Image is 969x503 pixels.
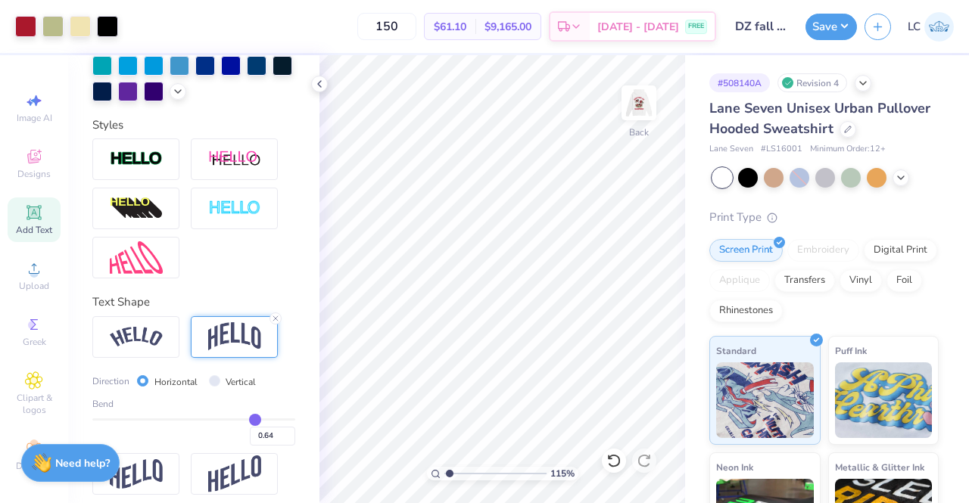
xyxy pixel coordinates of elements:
a: LC [908,12,954,42]
span: # LS16001 [761,143,802,156]
img: Lacy Cook [924,12,954,42]
div: Text Shape [92,293,295,311]
img: Flag [110,459,163,489]
span: Metallic & Glitter Ink [835,459,924,475]
input: – – [357,13,416,40]
span: Decorate [16,460,52,472]
span: Standard [716,343,756,359]
label: Vertical [226,375,256,389]
strong: Need help? [55,456,110,470]
button: Save [805,14,857,40]
div: # 508140A [709,73,770,92]
span: $9,165.00 [484,19,531,35]
div: Rhinestones [709,300,783,322]
label: Horizontal [154,375,198,389]
div: Transfers [774,269,835,292]
span: 115 % [550,467,575,480]
input: Untitled Design [724,11,798,42]
img: Negative Space [208,200,261,217]
span: $61.10 [434,19,466,35]
img: Puff Ink [835,362,933,438]
span: Add Text [16,224,52,236]
span: Bend [92,397,114,411]
div: Embroidery [787,239,859,262]
div: Foil [886,269,922,292]
span: Upload [19,280,49,292]
img: 3d Illusion [110,197,163,221]
div: Print Type [709,209,939,226]
span: Neon Ink [716,459,753,475]
span: Lane Seven Unisex Urban Pullover Hooded Sweatshirt [709,99,930,138]
img: Free Distort [110,241,163,274]
img: Arc [110,327,163,347]
span: Direction [92,374,129,388]
div: Vinyl [840,269,882,292]
span: Lane Seven [709,143,753,156]
span: FREE [688,21,704,32]
span: Designs [17,168,51,180]
span: Image AI [17,112,52,124]
span: Greek [23,336,46,348]
span: Minimum Order: 12 + [810,143,886,156]
div: Screen Print [709,239,783,262]
span: LC [908,18,921,36]
span: Clipart & logos [8,392,61,416]
img: Shadow [208,150,261,169]
div: Digital Print [864,239,937,262]
div: Styles [92,116,295,134]
div: Back [629,126,649,139]
img: Stroke [110,151,163,168]
div: Applique [709,269,770,292]
span: Puff Ink [835,343,867,359]
div: Revision 4 [777,73,847,92]
span: [DATE] - [DATE] [597,19,679,35]
img: Standard [716,362,814,438]
img: Back [624,88,654,118]
img: Rise [208,455,261,492]
img: Arch [208,322,261,351]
